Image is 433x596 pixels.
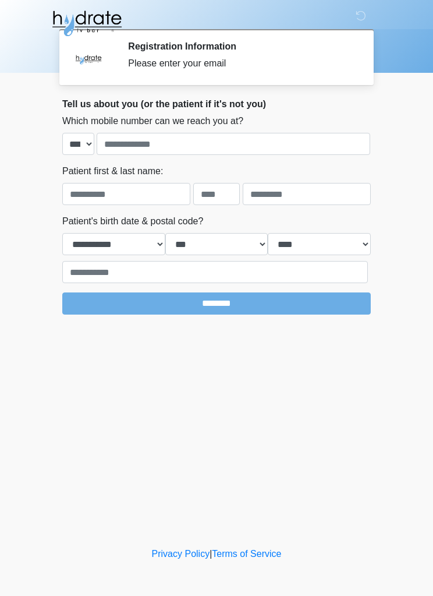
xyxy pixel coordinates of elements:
label: Patient first & last name: [62,164,163,178]
a: Privacy Policy [152,549,210,559]
img: Hydrate IV Bar - Glendale Logo [51,9,123,38]
div: Please enter your email [128,57,353,70]
img: Agent Avatar [71,41,106,76]
a: | [210,549,212,559]
label: Patient's birth date & postal code? [62,214,203,228]
a: Terms of Service [212,549,281,559]
h2: Tell us about you (or the patient if it's not you) [62,98,371,110]
label: Which mobile number can we reach you at? [62,114,243,128]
